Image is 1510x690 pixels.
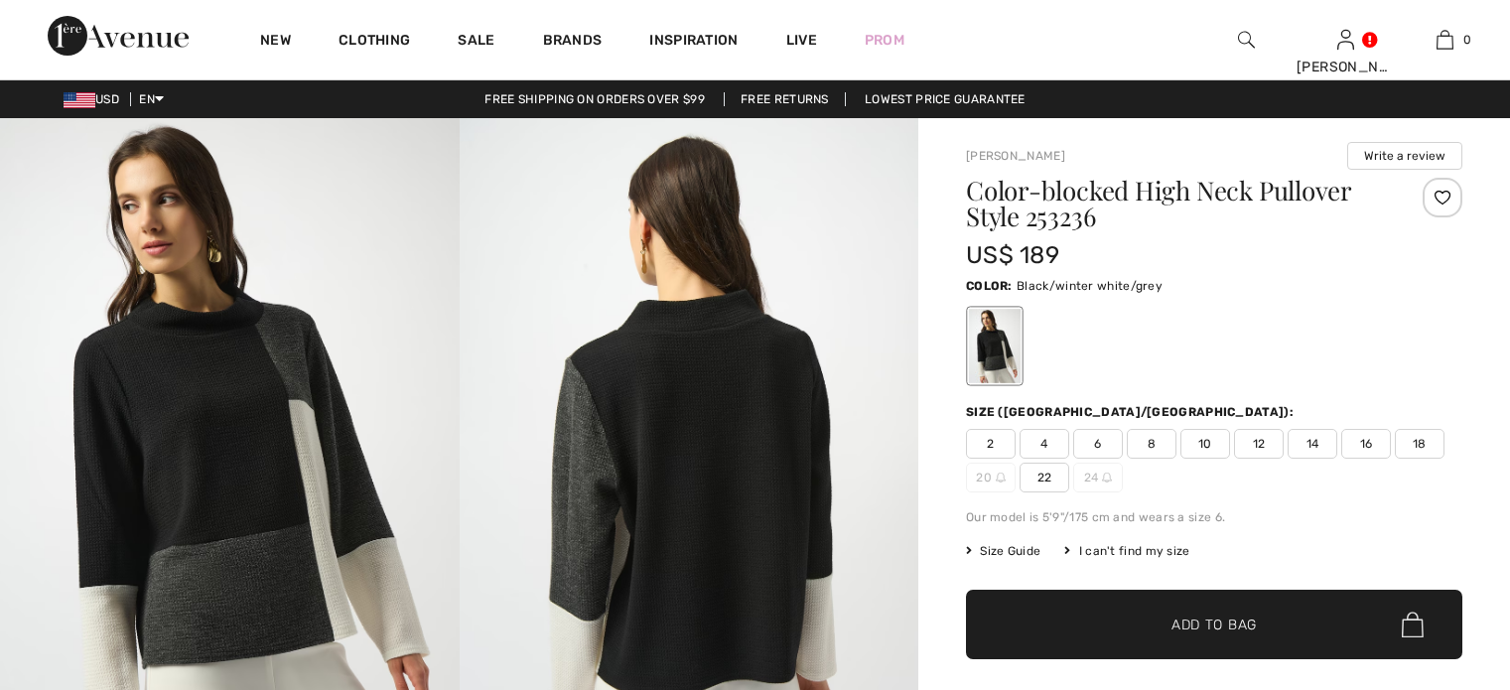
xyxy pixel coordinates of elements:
[1102,473,1112,483] img: ring-m.svg
[64,92,95,108] img: US Dollar
[139,92,164,106] span: EN
[966,149,1065,163] a: [PERSON_NAME]
[966,241,1059,269] span: US$ 189
[849,92,1041,106] a: Lowest Price Guarantee
[1337,28,1354,52] img: My Info
[969,309,1021,383] div: Black/winter white/grey
[1127,429,1176,459] span: 8
[64,92,127,106] span: USD
[966,429,1016,459] span: 2
[260,32,291,53] a: New
[1396,28,1493,52] a: 0
[966,542,1040,560] span: Size Guide
[1234,429,1284,459] span: 12
[786,30,817,51] a: Live
[1337,30,1354,49] a: Sign In
[1064,542,1189,560] div: I can't find my size
[1017,279,1163,293] span: Black/winter white/grey
[649,32,738,53] span: Inspiration
[1238,28,1255,52] img: search the website
[966,508,1462,526] div: Our model is 5'9"/175 cm and wears a size 6.
[1020,463,1069,492] span: 22
[966,463,1016,492] span: 20
[996,473,1006,483] img: ring-m.svg
[1402,612,1424,637] img: Bag.svg
[339,32,410,53] a: Clothing
[1171,615,1257,635] span: Add to Bag
[1073,463,1123,492] span: 24
[1341,429,1391,459] span: 16
[865,30,904,51] a: Prom
[1073,429,1123,459] span: 6
[543,32,603,53] a: Brands
[469,92,721,106] a: Free shipping on orders over $99
[1180,429,1230,459] span: 10
[966,178,1380,229] h1: Color-blocked High Neck Pullover Style 253236
[966,590,1462,659] button: Add to Bag
[1020,429,1069,459] span: 4
[1463,31,1471,49] span: 0
[1437,28,1453,52] img: My Bag
[724,92,846,106] a: Free Returns
[1347,142,1462,170] button: Write a review
[458,32,494,53] a: Sale
[966,279,1013,293] span: Color:
[48,16,189,56] img: 1ère Avenue
[1395,429,1444,459] span: 18
[966,403,1298,421] div: Size ([GEOGRAPHIC_DATA]/[GEOGRAPHIC_DATA]):
[1288,429,1337,459] span: 14
[1297,57,1394,77] div: [PERSON_NAME]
